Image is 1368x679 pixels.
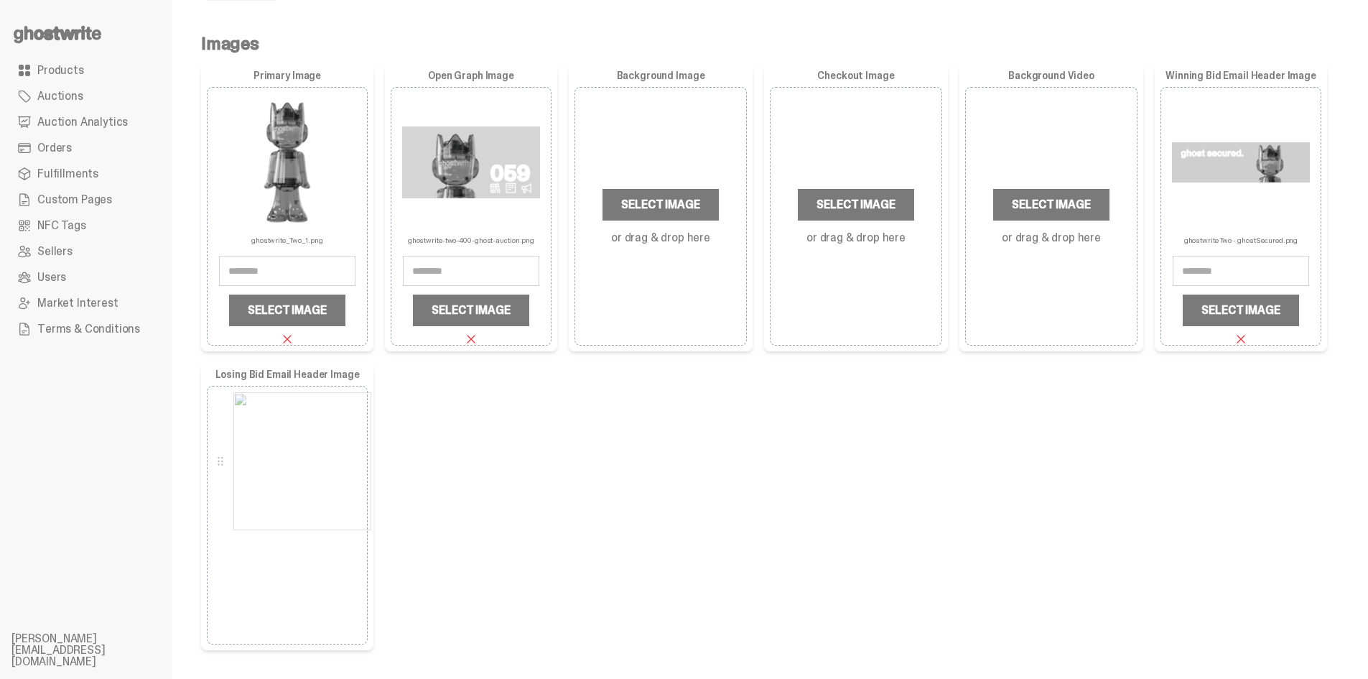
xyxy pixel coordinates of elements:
li: [PERSON_NAME][EMAIL_ADDRESS][DOMAIN_NAME] [11,633,184,668]
label: Winning Bid Email Header Image [1160,70,1321,81]
a: Fulfillments [11,161,161,187]
label: Background Video [965,70,1137,81]
a: NFC Tags [11,213,161,239]
img: ghostwrite-two-400-ghost-auction.png [402,93,540,231]
label: Losing Bid Email Header Image [207,369,368,380]
p: ghostwrite Two - ghost Secured.png [1184,231,1298,244]
a: Auction Analytics [11,109,161,135]
span: Fulfillments [37,168,98,180]
a: Orders [11,135,161,161]
span: Market Interest [37,297,118,309]
label: Select Image [602,189,718,221]
label: Select Image [798,189,913,221]
a: Auctions [11,83,161,109]
label: Select Image [413,295,529,326]
label: Open Graph Image [391,70,552,81]
label: Select Image [229,295,345,326]
a: Users [11,264,161,290]
label: or drag & drop here [806,232,906,244]
label: Select Image [1183,295,1298,326]
a: Market Interest [11,290,161,316]
a: Terms & Conditions [11,316,161,342]
label: or drag & drop here [1002,232,1101,244]
span: Sellers [37,246,73,257]
span: NFC Tags [37,220,86,231]
img: ghostwrite_Two_1.png [218,93,356,231]
label: Checkout Image [770,70,942,81]
span: Terms & Conditions [37,323,140,335]
p: ghostwrite_Two_1.png [251,231,323,244]
img: 5c032a06-c315-442b-93eb-f40351792667 [233,392,371,530]
label: Primary Image [207,70,368,81]
span: Auctions [37,91,83,102]
h4: Images [201,35,1329,52]
a: Products [11,57,161,83]
a: Sellers [11,239,161,264]
label: Select Image [993,189,1109,221]
span: Orders [37,142,72,154]
span: Products [37,65,84,76]
label: or drag & drop here [611,232,710,244]
label: Background Image [574,70,747,81]
img: ghostwrite%20Two%20-%20ghost%20Secured.png [1172,93,1310,231]
p: ghostwrite-two-400-ghost-auction.png [408,231,534,244]
span: Users [37,272,66,283]
span: Custom Pages [37,194,112,205]
span: Auction Analytics [37,116,128,128]
a: Custom Pages [11,187,161,213]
